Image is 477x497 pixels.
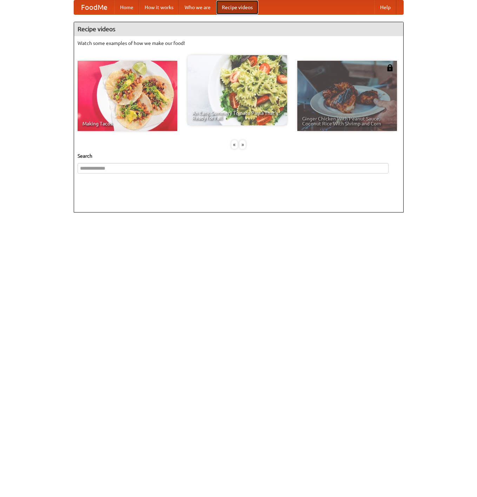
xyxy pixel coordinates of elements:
span: Making Tacos [82,121,172,126]
span: An Easy, Summery Tomato Pasta That's Ready for Fall [192,111,282,120]
h5: Search [78,152,400,159]
a: How it works [139,0,179,14]
a: An Easy, Summery Tomato Pasta That's Ready for Fall [187,55,287,125]
h4: Recipe videos [74,22,403,36]
p: Watch some examples of how we make our food! [78,40,400,47]
a: Who we are [179,0,216,14]
a: Recipe videos [216,0,258,14]
a: Home [114,0,139,14]
a: Making Tacos [78,61,177,131]
div: » [239,140,246,149]
div: « [231,140,238,149]
a: FoodMe [74,0,114,14]
a: Help [375,0,396,14]
img: 483408.png [386,64,393,71]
